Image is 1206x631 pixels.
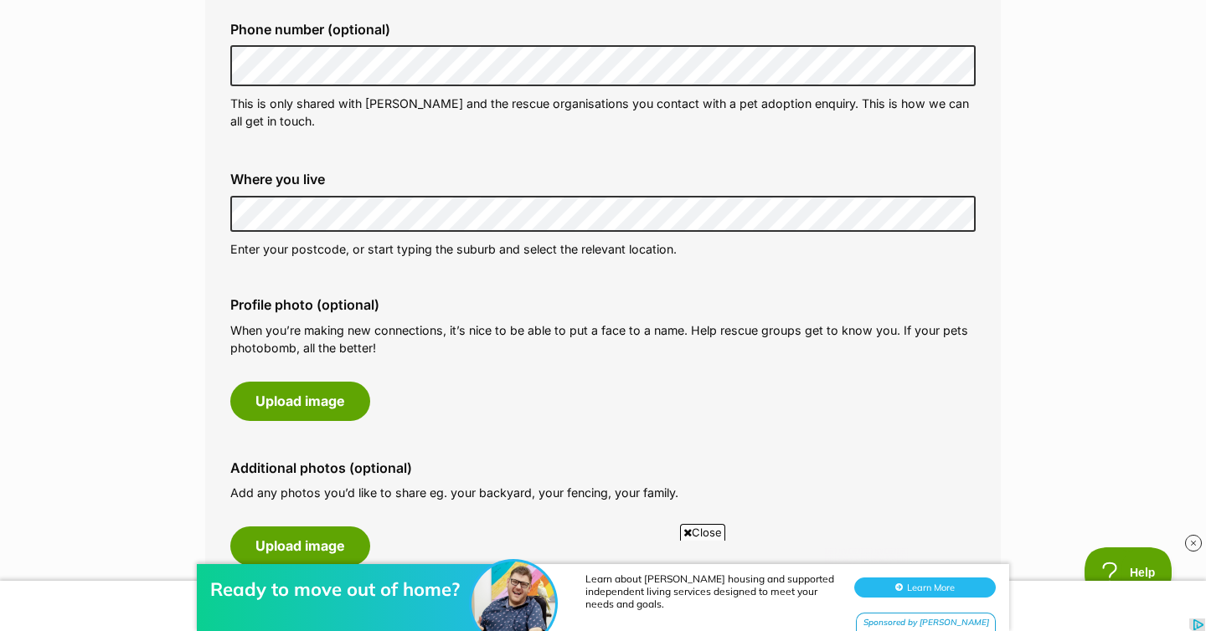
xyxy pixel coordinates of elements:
p: Add any photos you’d like to share eg. your backyard, your fencing, your family. [230,484,976,501]
img: close_rtb.svg [1185,535,1202,551]
button: Learn More [854,47,996,67]
p: This is only shared with [PERSON_NAME] and the rescue organisations you contact with a pet adopti... [230,95,976,131]
button: Upload image [230,526,370,565]
div: Learn about [PERSON_NAME] housing and supported independent living services designed to meet your... [585,42,837,80]
p: When you’re making new connections, it’s nice to be able to put a face to a name. Help rescue gro... [230,321,976,357]
label: Profile photo (optional) [230,297,976,312]
span: Close [680,524,725,541]
label: Additional photos (optional) [230,460,976,475]
img: Ready to move out of home? [472,31,555,115]
div: Sponsored by [PERSON_NAME] [856,82,996,103]
p: Enter your postcode, or start typing the suburb and select the relevant location. [230,240,976,258]
label: Phone number (optional) [230,22,976,37]
button: Upload image [230,382,370,420]
label: Where you live [230,172,976,187]
div: Ready to move out of home? [210,47,478,70]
